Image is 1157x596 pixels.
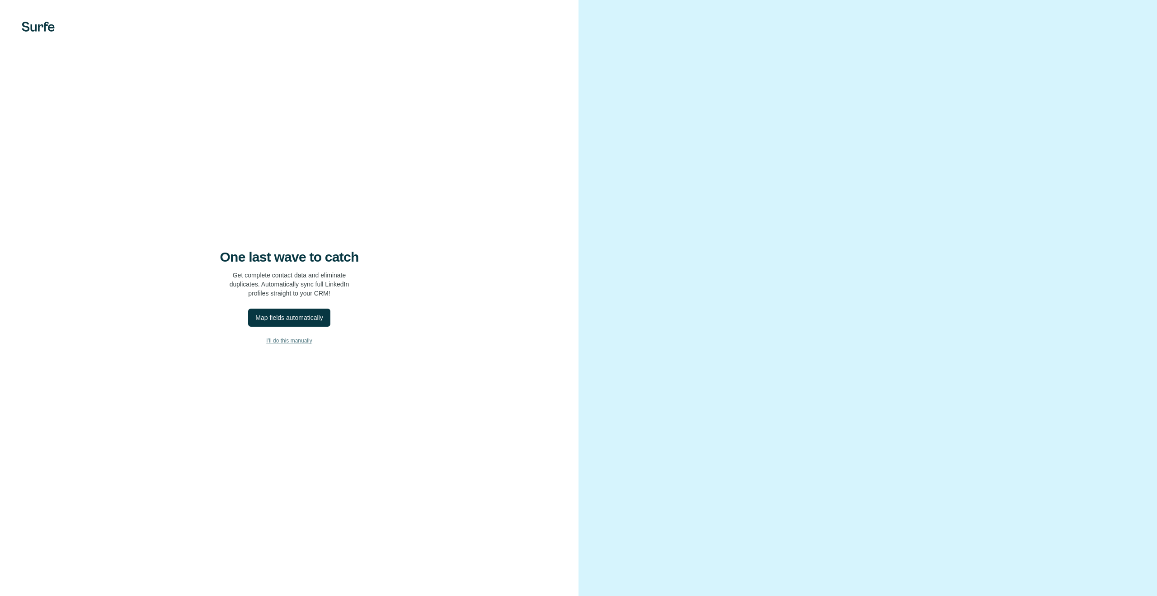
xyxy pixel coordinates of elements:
div: Map fields automatically [255,313,323,322]
img: Surfe's logo [22,22,55,32]
span: I’ll do this manually [266,337,312,345]
h4: One last wave to catch [220,249,359,265]
p: Get complete contact data and eliminate duplicates. Automatically sync full LinkedIn profiles str... [230,271,349,298]
button: I’ll do this manually [18,334,560,347]
button: Map fields automatically [248,309,330,327]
